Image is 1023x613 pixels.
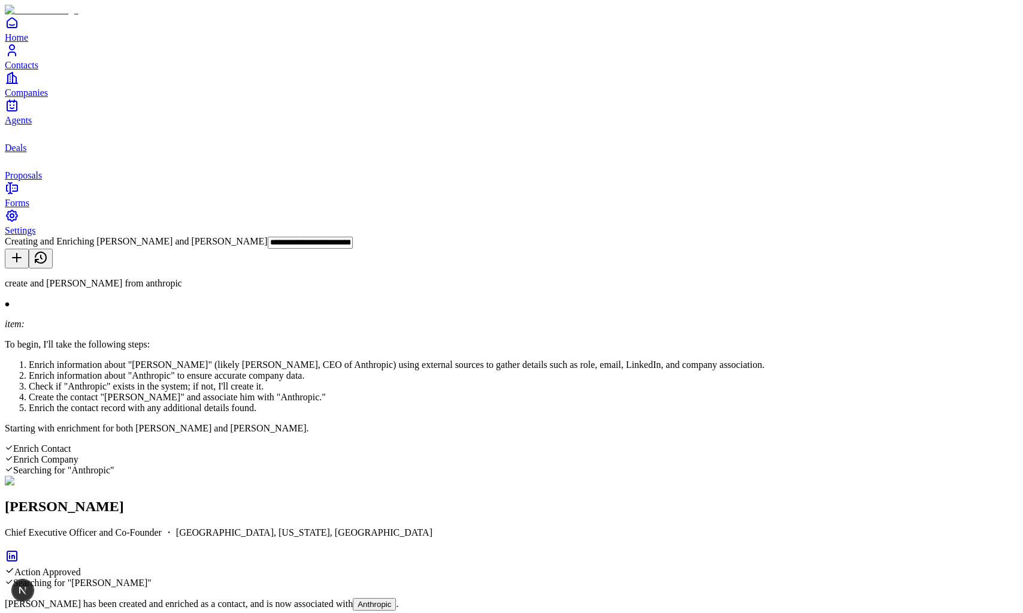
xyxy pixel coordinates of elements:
[5,153,1018,180] a: proposals
[5,339,1018,350] p: To begin, I'll take the following steps:
[5,454,1018,465] div: Enrich Company
[29,403,1018,413] li: Enrich the contact record with any additional details found.
[5,16,1018,43] a: Home
[5,143,26,153] span: Deals
[5,115,32,125] span: Agents
[5,5,78,16] img: Item Brain Logo
[5,32,28,43] span: Home
[5,249,29,268] button: New conversation
[5,98,1018,125] a: Agents
[5,278,1018,289] p: create and [PERSON_NAME] from anthropic
[5,527,1018,539] p: Chief Executive Officer and Co-Founder ・ [GEOGRAPHIC_DATA], [US_STATE], [GEOGRAPHIC_DATA]
[353,598,396,611] button: Anthropic
[5,236,268,246] span: Creating and Enriching [PERSON_NAME] and [PERSON_NAME]
[5,476,69,487] img: Dario Amodei
[5,443,1018,454] div: Enrich Contact
[5,566,1018,578] div: Action Approved
[29,249,53,268] button: View history
[5,225,36,235] span: Settings
[5,126,1018,153] a: deals
[29,370,1018,381] li: Enrich information about "Anthropic" to ensure accurate company data.
[29,360,1018,370] li: Enrich information about "[PERSON_NAME]" (likely [PERSON_NAME], CEO of Anthropic) using external ...
[5,60,38,70] span: Contacts
[29,381,1018,392] li: Check if "Anthropic" exists in the system; if not, I'll create it.
[5,43,1018,70] a: Contacts
[5,598,1018,611] p: [PERSON_NAME] has been created and enriched as a contact, and is now associated with .
[5,209,1018,235] a: Settings
[5,198,29,208] span: Forms
[5,71,1018,98] a: Companies
[5,423,1018,434] p: Starting with enrichment for both [PERSON_NAME] and [PERSON_NAME].
[5,181,1018,208] a: Forms
[5,170,42,180] span: Proposals
[5,465,1018,476] div: Searching for "Anthropic"
[5,578,1018,588] div: Searching for "[PERSON_NAME]"
[5,87,48,98] span: Companies
[5,319,25,329] i: item:
[29,392,1018,403] li: Create the contact "[PERSON_NAME]" and associate him with "Anthropic."
[5,499,1018,515] h2: [PERSON_NAME]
